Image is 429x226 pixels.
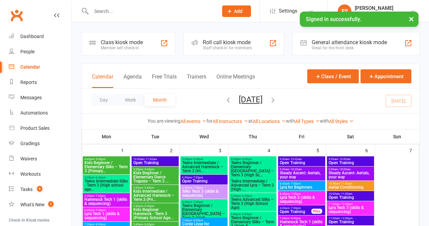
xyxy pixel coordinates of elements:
div: Calendar [20,64,40,70]
span: 11:00am [328,217,373,220]
div: Tasks [20,187,33,192]
span: 7:30pm [84,223,129,226]
span: Teens Advanced Silks – Term 3 (High School Age) [231,197,275,210]
span: - 7:30pm [290,182,301,185]
span: Open Training [133,161,177,165]
span: - 5:45pm [143,168,154,171]
span: Kids Beginner Hammock - Term 3 (Primary School Age... [133,208,177,220]
div: 7 [409,144,419,156]
a: All Locations [253,119,286,124]
th: Tue [131,129,180,144]
div: The Social Circus Pty Ltd [355,11,407,17]
span: Steady Ascent: Aerials, your way [279,171,324,179]
a: Clubworx [8,7,25,24]
a: Calendar [9,59,72,75]
span: 5:00pm [133,168,177,171]
a: Automations [9,105,72,121]
span: 9:00am [328,168,373,171]
span: - 11:00am [340,192,352,195]
span: 4:45pm [84,158,129,161]
span: - 10:30am [289,158,302,161]
div: Member self check-in [101,46,143,50]
span: Silks Tech 3 (skills & sequences) [182,189,226,197]
span: 9:30am [279,168,324,171]
div: Reports [20,80,37,85]
span: 4 [37,186,42,192]
span: Kids Intermediate / Advanced Hammock – Term 3 (Pri... [133,189,177,202]
span: Open Training [328,220,373,224]
div: 4 [268,144,277,156]
a: Gradings [9,136,72,151]
span: Lyra Tech 2 (skills & sequencing) [279,195,324,204]
th: Mon [82,129,131,144]
div: 5 [316,144,326,156]
span: - 10:00am [338,158,351,161]
span: Add [234,8,242,14]
span: - 6:30pm [143,205,154,208]
span: Open Training [279,210,312,214]
span: - 11:00am [144,158,157,161]
a: Messages [9,90,72,105]
strong: with [320,118,329,124]
span: - 12:00pm [340,203,353,206]
span: 9:30am [279,158,324,161]
div: Roll call kiosk mode [203,39,252,46]
strong: with [286,118,295,124]
span: 10:00am [133,158,177,161]
span: Lyra for Beginners [279,185,324,189]
th: Fri [277,129,326,144]
span: Lyra Tech 1 (skills & sequencing) [84,212,129,220]
button: Week [116,94,144,106]
a: All Styles [329,119,354,124]
span: 6:30pm [279,207,312,210]
span: Aerial Conditioning [328,185,373,189]
span: - 7:30pm [94,209,105,212]
button: × [405,12,417,26]
span: Kids Beginner / Elementary Silks – Term 3 (Primary... [84,161,129,173]
span: - 5:30pm [94,158,105,161]
span: Kids Beginner / Elementary Dance Trapeze – Term 3 ... [133,171,177,183]
span: 6:30pm [279,182,324,185]
span: 7:30pm [182,219,226,222]
div: 3 [219,144,228,156]
span: 4:30pm [231,158,275,161]
a: Dashboard [9,29,72,44]
span: Teens Beginner / Elementary [GEOGRAPHIC_DATA] – Term 3 (High Sc... [231,161,275,177]
a: All Types [295,119,320,124]
span: Settings [279,3,297,19]
a: All Instructors [213,119,248,124]
span: 6:30pm [182,176,226,179]
button: Appointment [360,69,411,83]
span: 5:30pm [231,213,275,216]
div: 1 [121,144,131,156]
span: Open Training [182,179,226,183]
div: What's New [20,202,45,207]
span: Steady Ascent: Aerials, your way [328,171,373,179]
span: - 10:30am [289,168,302,171]
span: - 10:00am [338,168,351,171]
button: [DATE] [239,95,262,104]
span: - 6:30pm [241,213,252,216]
span: - 7:30pm [192,201,203,204]
span: 6:30pm [84,194,129,197]
div: People [20,49,35,54]
div: [PERSON_NAME] [355,5,407,11]
span: 5:00pm [133,186,177,189]
span: 6:30pm [84,209,129,212]
span: Teens Intermediate / Advanced Hammock – Term 3 (Hi... [182,161,226,173]
a: Tasks 4 [9,182,72,197]
span: 6:30pm [182,186,226,189]
span: 5:30pm [84,176,129,179]
span: 7:30pm [279,217,324,220]
a: Product Sales [9,121,72,136]
span: 10:00am [328,192,373,195]
div: Waivers [20,156,37,161]
button: Day [91,94,116,106]
span: Teens Beginner / Elementary [GEOGRAPHIC_DATA] – Term 3 (High... [182,204,226,220]
span: Open Training [328,195,373,199]
span: Hammock Tech 1 (skills & sequencing) [84,197,129,206]
span: 6:30pm [279,192,324,195]
span: - 12:00pm [340,217,353,220]
div: Automations [20,110,48,116]
a: Workouts [9,167,72,182]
